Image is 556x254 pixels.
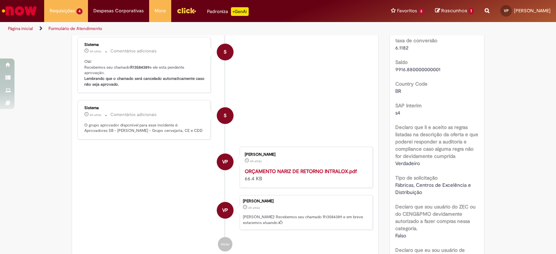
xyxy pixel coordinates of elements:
span: Rascunhos [441,7,467,14]
div: Padroniza [207,7,249,16]
small: Comentários adicionais [110,48,157,54]
span: VP [222,202,228,219]
a: Formulário de Atendimento [49,26,102,31]
span: 1 [468,8,474,14]
time: 01/10/2025 09:16:57 [248,206,260,210]
a: Página inicial [8,26,33,31]
div: System [217,44,233,60]
div: Vitor Henrique Pereira [217,154,233,170]
b: R13584389 [130,65,149,70]
img: click_logo_yellow_360x200.png [177,5,196,16]
time: 01/10/2025 09:16:52 [250,159,262,163]
div: [PERSON_NAME] [245,152,365,157]
span: s4 [395,109,400,116]
span: S [224,107,227,124]
div: Sistema [84,43,205,47]
time: 01/10/2025 09:17:06 [90,113,101,117]
span: Falso [395,232,406,239]
span: Favoritos [397,7,417,14]
span: 3 [418,8,425,14]
b: Tipo de solicitação [395,175,438,181]
div: [PERSON_NAME] [243,199,369,203]
b: Lembrando que o chamado será cancelado automaticamente caso não seja aprovado. [84,76,206,87]
span: Fábricas, Centros de Excelência e Distribuição [395,182,472,195]
a: ORÇAMENTO NARIZ DE RETORNO INTRALOX.pdf [245,168,357,175]
b: Saldo [395,59,408,65]
li: Vitor Henrique Pereira [77,195,373,230]
b: taxa de conversão [395,37,437,44]
p: O grupo aprovador disponível para esse incidente é: Aprovadores SB - [PERSON_NAME] - Grupo cervej... [84,122,205,134]
span: 6h atrás [248,206,260,210]
span: 6h atrás [250,159,262,163]
p: +GenAi [231,7,249,16]
img: ServiceNow [1,4,38,18]
p: Olá! Recebemos seu chamado e ele esta pendente aprovação. [84,59,205,87]
small: Comentários adicionais [110,112,157,118]
span: VP [222,153,228,171]
b: Country Code [395,81,427,87]
span: S [224,43,227,61]
span: [PERSON_NAME] [514,8,551,14]
div: System [217,107,233,124]
span: Despesas Corporativas [93,7,144,14]
span: 6h atrás [90,49,101,53]
span: BR [395,88,401,94]
div: Vitor Henrique Pereira [217,202,233,219]
span: Requisições [50,7,75,14]
p: [PERSON_NAME]! Recebemos seu chamado R13584389 e em breve estaremos atuando. [243,214,369,225]
span: 4 [76,8,83,14]
a: Rascunhos [435,8,474,14]
div: 66.4 KB [245,168,365,182]
ul: Trilhas de página [5,22,365,35]
b: Declaro que sou usuário do ZEC ou do CENG&PMO devidamente autorizado a fazer compras nessa catego... [395,203,476,232]
span: 9916.880000000001 [395,66,441,73]
b: SAP Interim [395,102,422,109]
span: VP [504,8,509,13]
span: 6h atrás [90,113,101,117]
div: Sistema [84,106,205,110]
span: 6.1182 [395,44,408,51]
span: Verdadeiro [395,160,420,167]
b: Declaro que li e aceito as regras listadas na descrição da oferta e que poderei responder a audit... [395,124,478,159]
span: More [155,7,166,14]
